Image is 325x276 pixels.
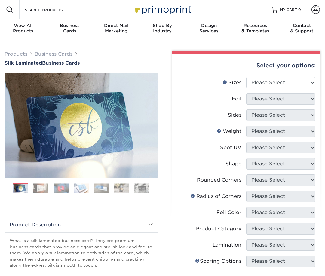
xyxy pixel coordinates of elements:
[134,183,149,193] img: Business Cards 07
[13,181,28,196] img: Business Cards 01
[213,241,241,249] div: Lamination
[225,160,241,167] div: Shape
[5,51,27,57] a: Products
[93,19,139,38] a: Direct MailMarketing
[228,112,241,119] div: Sides
[298,8,301,12] span: 0
[279,19,325,38] a: Contact& Support
[94,183,109,193] img: Business Cards 05
[139,23,185,34] div: Industry
[46,23,93,28] span: Business
[190,193,241,200] div: Radius of Corners
[74,195,89,210] img: Business Cards 08
[5,60,158,66] h1: Business Cards
[232,95,241,103] div: Foil
[139,23,185,28] span: Shop By
[93,23,139,34] div: Marketing
[232,23,278,34] div: & Templates
[35,51,72,57] a: Business Cards
[232,19,278,38] a: Resources& Templates
[279,23,325,28] span: Contact
[220,144,241,151] div: Spot UV
[177,54,316,77] div: Select your options:
[222,79,241,86] div: Sizes
[216,209,241,216] div: Foil Color
[280,7,297,12] span: MY CART
[197,176,241,184] div: Rounded Corners
[93,23,139,28] span: Direct Mail
[46,19,93,38] a: BusinessCards
[217,128,241,135] div: Weight
[186,23,232,28] span: Design
[133,3,193,16] img: Primoprint
[5,60,158,66] a: Silk LaminatedBusiness Cards
[33,183,48,193] img: Business Cards 02
[74,183,89,193] img: Business Cards 04
[195,258,241,265] div: Scoring Options
[54,183,69,193] img: Business Cards 03
[46,23,93,34] div: Cards
[114,183,129,193] img: Business Cards 06
[279,23,325,34] div: & Support
[186,19,232,38] a: DesignServices
[186,23,232,34] div: Services
[5,60,42,66] span: Silk Laminated
[196,225,241,232] div: Product Category
[5,49,158,203] img: Silk Laminated 01
[24,6,83,13] input: SEARCH PRODUCTS.....
[232,23,278,28] span: Resources
[5,217,158,232] h2: Product Description
[139,19,185,38] a: Shop ByIndustry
